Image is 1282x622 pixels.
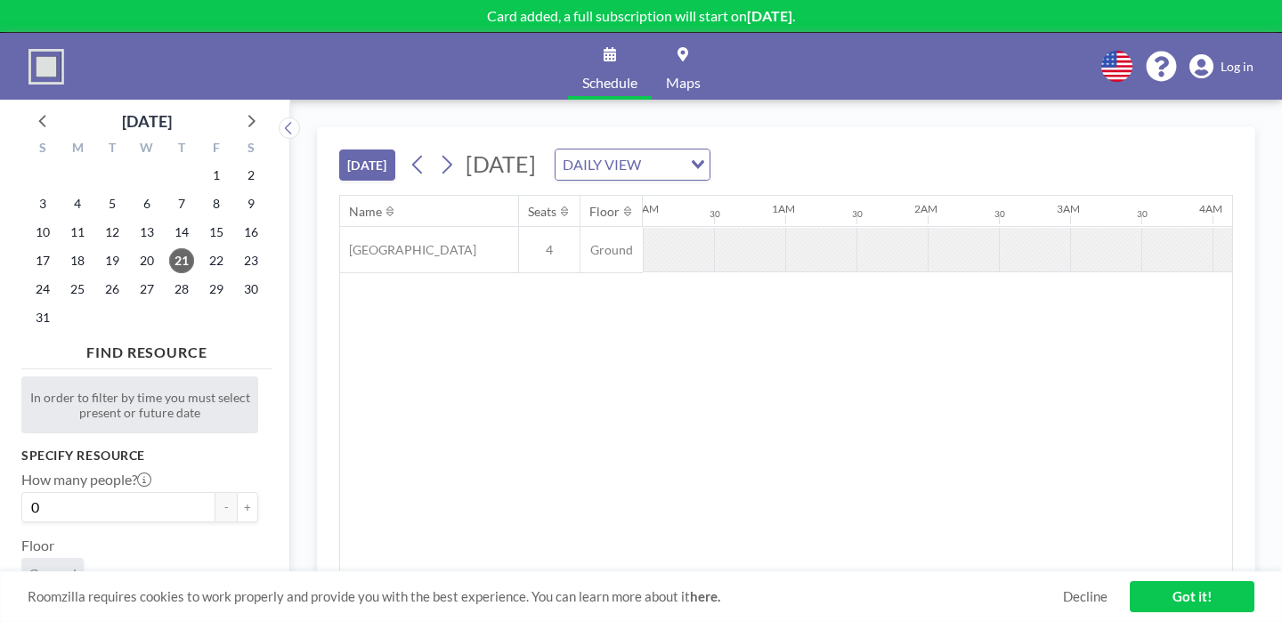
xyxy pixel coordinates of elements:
span: Thursday, August 7, 2025 [169,191,194,216]
span: Log in [1221,59,1254,75]
span: Friday, August 22, 2025 [204,248,229,273]
div: T [164,138,199,161]
span: Monday, August 25, 2025 [65,277,90,302]
span: Wednesday, August 13, 2025 [134,220,159,245]
button: [DATE] [339,149,395,181]
div: 12AM [629,202,659,215]
span: Saturday, August 23, 2025 [239,248,264,273]
div: 3AM [1057,202,1080,215]
span: Monday, August 4, 2025 [65,191,90,216]
div: 30 [710,208,720,220]
a: Decline [1063,588,1108,605]
div: S [26,138,61,161]
span: Tuesday, August 19, 2025 [100,248,125,273]
div: 2AM [914,202,937,215]
a: here. [690,588,720,604]
button: + [237,492,258,522]
span: Sunday, August 17, 2025 [30,248,55,273]
div: Name [349,204,382,220]
div: Seats [528,204,556,220]
h3: Specify resource [21,448,258,464]
label: How many people? [21,471,151,489]
div: F [199,138,233,161]
span: Thursday, August 14, 2025 [169,220,194,245]
span: Tuesday, August 26, 2025 [100,277,125,302]
span: Saturday, August 30, 2025 [239,277,264,302]
a: Got it! [1130,581,1254,612]
span: Friday, August 15, 2025 [204,220,229,245]
h4: FIND RESOURCE [21,336,272,361]
span: Wednesday, August 20, 2025 [134,248,159,273]
span: Wednesday, August 6, 2025 [134,191,159,216]
input: Search for option [646,153,680,176]
b: [DATE] [747,7,792,24]
span: Friday, August 1, 2025 [204,163,229,188]
span: Friday, August 29, 2025 [204,277,229,302]
span: Thursday, August 28, 2025 [169,277,194,302]
span: Sunday, August 10, 2025 [30,220,55,245]
div: Floor [589,204,620,220]
div: 30 [1137,208,1148,220]
span: Saturday, August 2, 2025 [239,163,264,188]
span: Friday, August 8, 2025 [204,191,229,216]
button: - [215,492,237,522]
a: Maps [652,33,715,100]
span: Roomzilla requires cookies to work properly and provide you with the best experience. You can lea... [28,588,1063,605]
div: Search for option [556,149,710,180]
span: DAILY VIEW [559,153,645,176]
span: Sunday, August 24, 2025 [30,277,55,302]
div: 30 [994,208,1005,220]
div: 4AM [1199,202,1222,215]
span: Saturday, August 16, 2025 [239,220,264,245]
span: Ground [580,242,643,258]
div: 1AM [772,202,795,215]
div: S [233,138,268,161]
span: Sunday, August 31, 2025 [30,305,55,330]
span: 4 [519,242,580,258]
div: T [95,138,130,161]
span: [DATE] [466,150,536,177]
span: Tuesday, August 5, 2025 [100,191,125,216]
a: Log in [1189,54,1254,79]
span: Sunday, August 3, 2025 [30,191,55,216]
span: Ground [28,565,77,583]
span: [GEOGRAPHIC_DATA] [340,242,476,258]
div: M [61,138,95,161]
span: Maps [666,76,701,90]
span: Thursday, August 21, 2025 [169,248,194,273]
span: Saturday, August 9, 2025 [239,191,264,216]
div: 30 [852,208,863,220]
span: Schedule [582,76,637,90]
span: Monday, August 18, 2025 [65,248,90,273]
span: Wednesday, August 27, 2025 [134,277,159,302]
div: [DATE] [122,109,172,133]
div: W [130,138,165,161]
span: Monday, August 11, 2025 [65,220,90,245]
a: Schedule [568,33,652,100]
span: Tuesday, August 12, 2025 [100,220,125,245]
div: In order to filter by time you must select present or future date [21,376,258,433]
img: organization-logo [28,49,64,85]
label: Floor [21,537,54,554]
